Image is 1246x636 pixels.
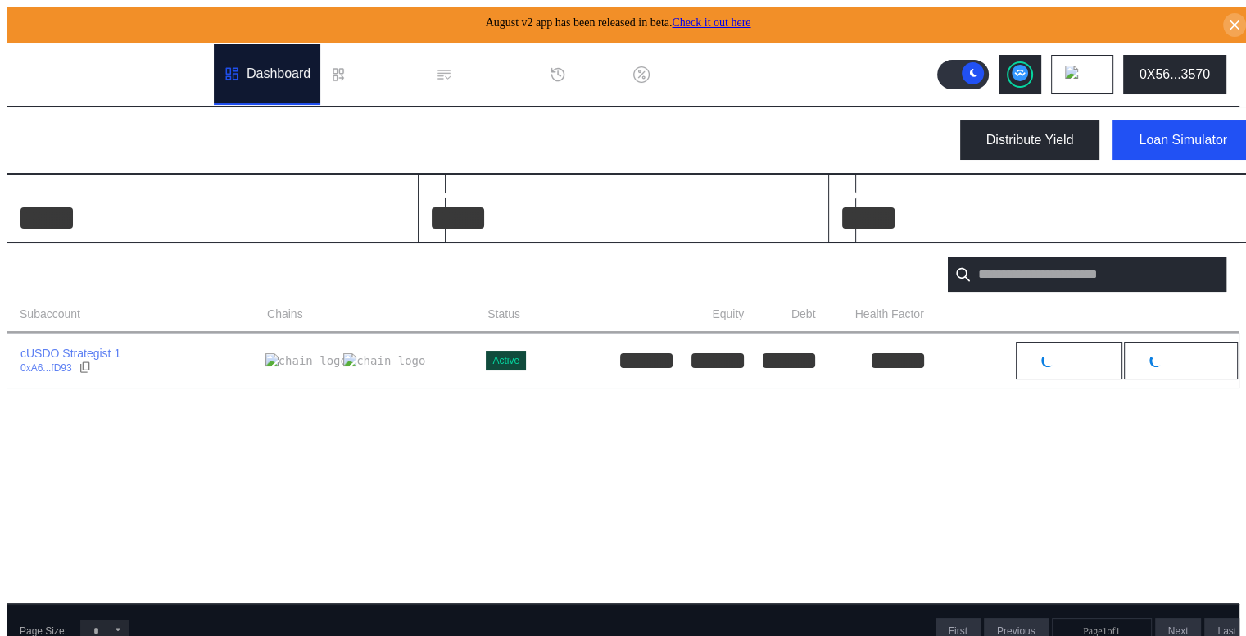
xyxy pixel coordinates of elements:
div: USD [491,207,525,229]
a: Discount Factors [623,44,764,105]
div: Discount Factors [656,67,754,82]
div: cUSDO Strategist 1 [20,346,120,361]
div: Subaccounts [20,265,115,284]
button: chain logo [1051,55,1113,94]
a: Permissions [426,44,540,105]
span: Equity [712,306,744,323]
span: Deposit [1061,355,1096,367]
a: History [540,44,623,105]
span: Status [487,306,520,323]
h2: Total Debt [432,188,495,202]
img: chain logo [343,353,425,368]
span: Health Factor [855,306,924,323]
div: Distribute Yield [986,133,1074,148]
img: pending [1041,354,1054,367]
span: Subaccount [20,306,80,323]
div: My Dashboard [20,125,171,156]
div: 0xA6...fD93 [20,362,72,374]
span: Withdraw [1169,355,1212,367]
a: Loan Book [320,44,426,105]
span: August v2 app has been released in beta. [486,16,751,29]
span: Chains [267,306,303,323]
div: 0X56...3570 [1140,67,1210,82]
div: USD [901,207,936,229]
span: Account Balance [587,306,673,323]
div: Dashboard [247,66,310,81]
button: pendingWithdraw [1123,341,1239,380]
div: History [573,67,614,82]
span: Debt [791,306,816,323]
div: Active [492,355,519,366]
div: Loan Book [353,67,416,82]
a: Check it out here [672,16,750,29]
img: pending [1149,354,1162,367]
img: chain logo [265,353,347,368]
img: chain logo [1065,66,1083,84]
div: USD [79,207,114,229]
a: Dashboard [214,44,320,105]
h2: Total Equity [842,188,916,202]
button: 0X56...3570 [1123,55,1226,94]
h2: Total Balance [20,188,105,202]
div: Permissions [459,67,530,82]
button: Distribute Yield [960,120,1100,160]
div: Loan Simulator [1139,133,1227,148]
button: pendingDeposit [1015,341,1122,380]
